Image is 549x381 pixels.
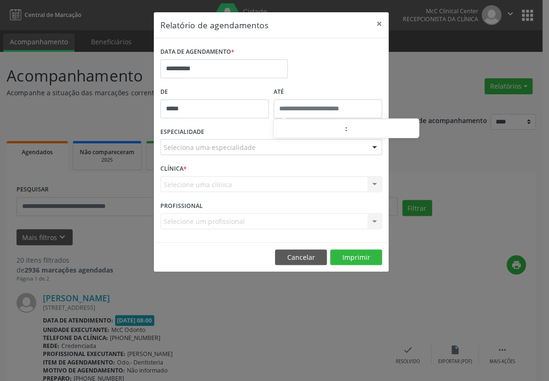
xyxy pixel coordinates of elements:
label: PROFISSIONAL [160,199,203,213]
h5: Relatório de agendamentos [160,19,268,31]
label: ESPECIALIDADE [160,125,204,140]
input: Minute [348,120,419,139]
label: CLÍNICA [160,162,187,176]
span: : [345,119,348,138]
label: DATA DE AGENDAMENTO [160,45,234,59]
label: De [160,85,269,99]
button: Imprimir [330,249,382,265]
button: Cancelar [275,249,327,265]
button: Close [370,12,389,35]
span: Seleciona uma especialidade [164,142,256,152]
label: ATÉ [274,85,382,99]
input: Hour [274,120,345,139]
